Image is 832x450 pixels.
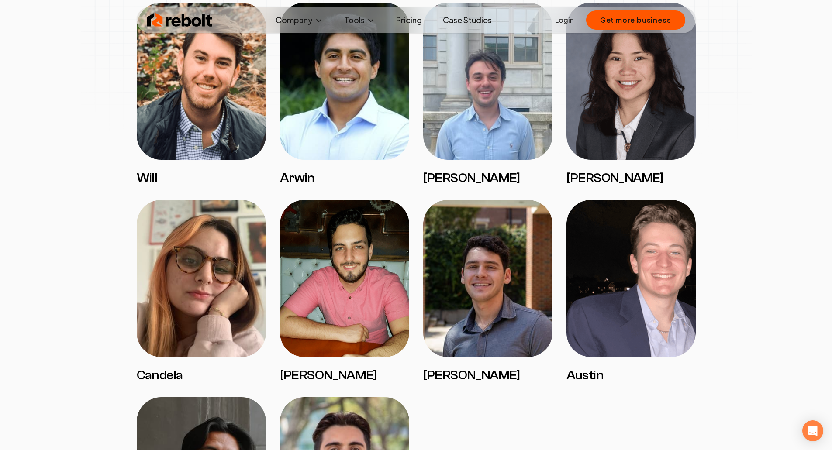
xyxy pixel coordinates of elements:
a: Case Studies [436,11,499,29]
img: Arwin [280,3,409,160]
a: Login [555,15,574,25]
img: Rebolt Logo [147,11,213,29]
h3: Arwin [280,170,409,186]
button: Tools [337,11,382,29]
img: Haley [566,3,696,160]
img: Santiago [280,200,409,357]
h3: Candela [137,368,266,383]
h3: Will [137,170,266,186]
h3: [PERSON_NAME] [566,170,696,186]
button: Company [269,11,330,29]
img: Austin [566,200,696,357]
h3: Austin [566,368,696,383]
img: Candela [137,200,266,357]
h3: [PERSON_NAME] [423,170,552,186]
button: Get more business [586,10,685,30]
h3: [PERSON_NAME] [280,368,409,383]
img: Will [137,3,266,160]
h3: [PERSON_NAME] [423,368,552,383]
a: Pricing [389,11,429,29]
img: Mitchell [423,200,552,357]
img: Anthony [423,3,552,160]
div: Open Intercom Messenger [802,420,823,441]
